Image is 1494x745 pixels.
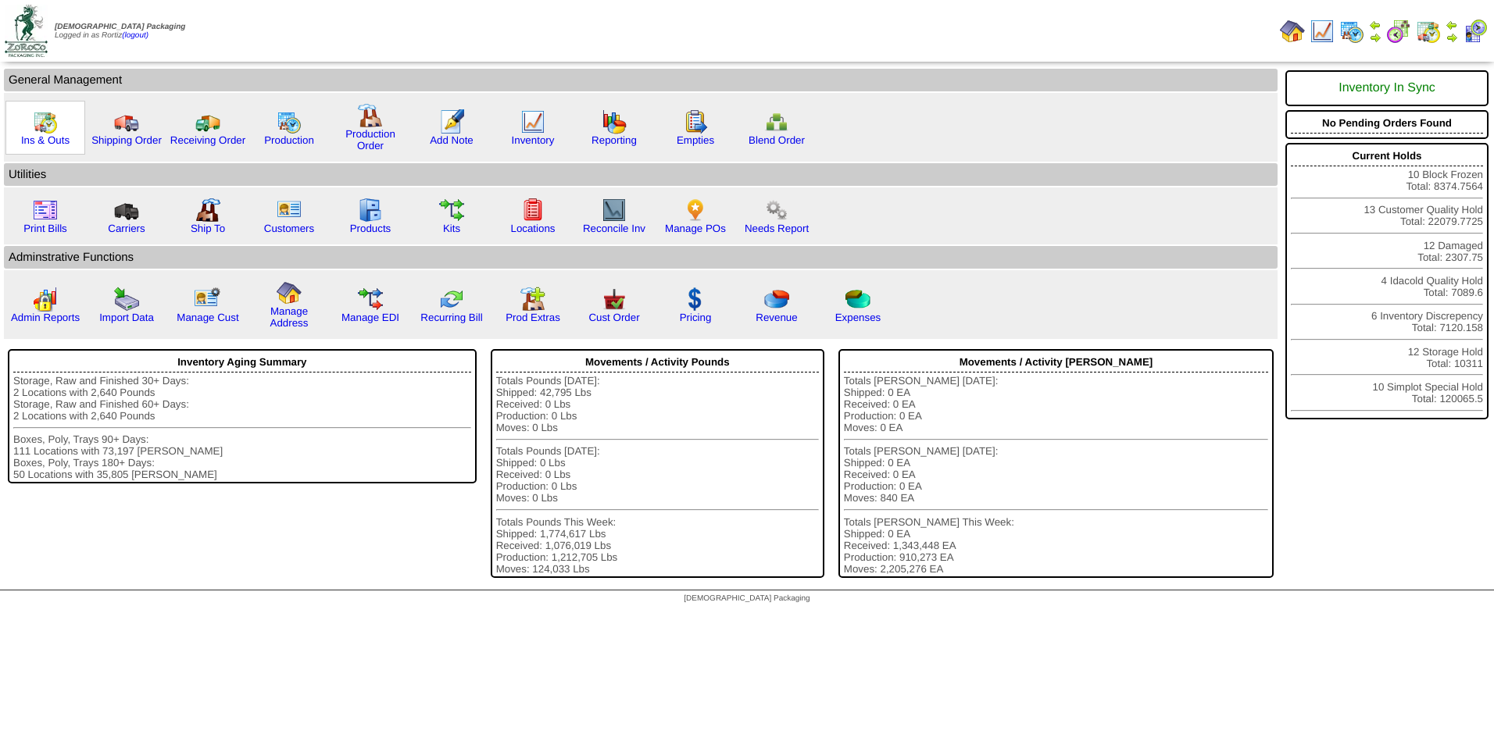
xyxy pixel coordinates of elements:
[21,134,70,146] a: Ins & Outs
[277,198,302,223] img: customers.gif
[1291,73,1483,103] div: Inventory In Sync
[420,312,482,323] a: Recurring Bill
[91,134,162,146] a: Shipping Order
[358,287,383,312] img: edi.gif
[677,134,714,146] a: Empties
[341,312,399,323] a: Manage EDI
[33,287,58,312] img: graph2.png
[191,223,225,234] a: Ship To
[33,198,58,223] img: invoice2.gif
[1446,19,1458,31] img: arrowleft.gif
[510,223,555,234] a: Locations
[1369,19,1381,31] img: arrowleft.gif
[520,198,545,223] img: locations.gif
[588,312,639,323] a: Cust Order
[13,375,471,480] div: Storage, Raw and Finished 30+ Days: 2 Locations with 2,640 Pounds Storage, Raw and Finished 60+ D...
[1386,19,1411,44] img: calendarblend.gif
[756,312,797,323] a: Revenue
[835,312,881,323] a: Expenses
[439,198,464,223] img: workflow.gif
[13,352,471,372] div: Inventory Aging Summary
[11,312,80,323] a: Admin Reports
[749,134,805,146] a: Blend Order
[195,198,220,223] img: factory2.gif
[512,134,555,146] a: Inventory
[683,109,708,134] img: workorder.gif
[520,287,545,312] img: prodextras.gif
[114,198,139,223] img: truck3.gif
[583,223,645,234] a: Reconcile Inv
[1285,143,1489,419] div: 10 Block Frozen Total: 8374.7564 13 Customer Quality Hold Total: 22079.7725 12 Damaged Total: 230...
[170,134,245,146] a: Receiving Order
[1310,19,1335,44] img: line_graph.gif
[496,375,819,575] div: Totals Pounds [DATE]: Shipped: 42,795 Lbs Received: 0 Lbs Production: 0 Lbs Moves: 0 Lbs Totals P...
[277,109,302,134] img: calendarprod.gif
[439,109,464,134] img: orders.gif
[194,287,223,312] img: managecust.png
[592,134,637,146] a: Reporting
[764,109,789,134] img: network.png
[55,23,185,40] span: Logged in as Rortiz
[665,223,726,234] a: Manage POs
[99,312,154,323] a: Import Data
[122,31,148,40] a: (logout)
[4,246,1278,269] td: Adminstrative Functions
[55,23,185,31] span: [DEMOGRAPHIC_DATA] Packaging
[264,134,314,146] a: Production
[1446,31,1458,44] img: arrowright.gif
[23,223,67,234] a: Print Bills
[745,223,809,234] a: Needs Report
[439,287,464,312] img: reconcile.gif
[684,594,810,603] span: [DEMOGRAPHIC_DATA] Packaging
[680,312,712,323] a: Pricing
[277,280,302,305] img: home.gif
[264,223,314,234] a: Customers
[1291,146,1483,166] div: Current Holds
[1291,113,1483,134] div: No Pending Orders Found
[683,198,708,223] img: po.png
[683,287,708,312] img: dollar.gif
[844,375,1268,575] div: Totals [PERSON_NAME] [DATE]: Shipped: 0 EA Received: 0 EA Production: 0 EA Moves: 0 EA Totals [PE...
[108,223,145,234] a: Carriers
[1280,19,1305,44] img: home.gif
[114,109,139,134] img: truck.gif
[845,287,870,312] img: pie_chart2.png
[1416,19,1441,44] img: calendarinout.gif
[602,287,627,312] img: cust_order.png
[4,69,1278,91] td: General Management
[1339,19,1364,44] img: calendarprod.gif
[195,109,220,134] img: truck2.gif
[5,5,48,57] img: zoroco-logo-small.webp
[764,198,789,223] img: workflow.png
[345,128,395,151] a: Production Order
[520,109,545,134] img: line_graph.gif
[358,198,383,223] img: cabinet.gif
[443,223,460,234] a: Kits
[1369,31,1381,44] img: arrowright.gif
[506,312,560,323] a: Prod Extras
[602,109,627,134] img: graph.gif
[358,103,383,128] img: factory.gif
[602,198,627,223] img: line_graph2.gif
[496,352,819,372] div: Movements / Activity Pounds
[4,163,1278,186] td: Utilities
[430,134,474,146] a: Add Note
[270,305,309,329] a: Manage Address
[33,109,58,134] img: calendarinout.gif
[764,287,789,312] img: pie_chart.png
[1463,19,1488,44] img: calendarcustomer.gif
[350,223,391,234] a: Products
[177,312,238,323] a: Manage Cust
[844,352,1268,372] div: Movements / Activity [PERSON_NAME]
[114,287,139,312] img: import.gif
